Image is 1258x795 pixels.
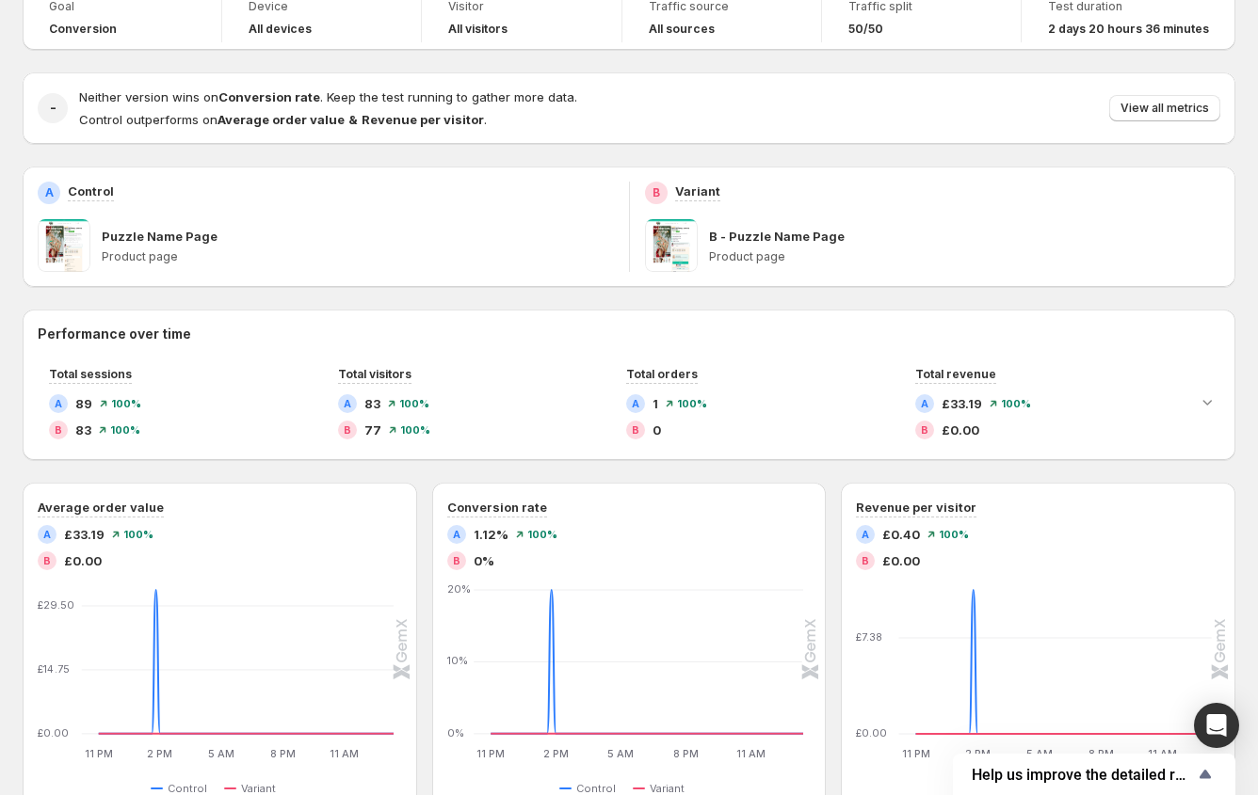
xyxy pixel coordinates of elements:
h4: All sources [649,22,715,37]
h2: B [921,424,928,436]
span: 100 % [123,529,153,540]
p: Control [68,182,114,200]
span: £0.00 [942,421,979,439]
p: Variant [675,182,720,200]
text: 11 AM [736,747,766,760]
text: 2 PM [543,747,569,760]
span: 77 [364,421,381,439]
span: 89 [75,394,92,413]
strong: Revenue per visitor [362,112,484,127]
span: Control outperforms on . [79,112,487,127]
span: £33.19 [64,525,105,544]
span: Total revenue [915,367,996,381]
span: 100 % [111,398,141,409]
h2: B [344,424,351,436]
text: 11 PM [476,747,505,760]
span: 2 days 20 hours 36 minutes [1048,22,1209,37]
text: 5 AM [208,747,234,760]
h2: B [632,424,639,436]
text: 11 AM [1149,747,1178,760]
p: Puzzle Name Page [102,227,218,246]
text: £0.00 [38,726,69,739]
h2: A [453,529,460,540]
h4: All devices [249,22,312,37]
text: 2 PM [148,747,173,760]
span: Conversion [49,22,117,37]
h2: A [921,398,928,409]
p: B - Puzzle Name Page [709,227,845,246]
span: 83 [75,421,91,439]
h2: B [862,555,869,566]
text: 11 PM [85,747,113,760]
h2: A [632,398,639,409]
text: 11 AM [331,747,360,760]
h2: Performance over time [38,325,1220,343]
text: 11 PM [902,747,930,760]
button: View all metrics [1109,95,1220,121]
h4: All visitors [448,22,508,37]
span: 100 % [939,529,969,540]
span: 83 [364,394,380,413]
h3: Revenue per visitor [856,498,976,517]
button: Show survey - Help us improve the detailed report for A/B campaigns [972,763,1217,786]
text: £14.75 [38,662,70,676]
text: 8 PM [1089,747,1114,760]
span: £0.00 [882,551,920,570]
h2: B [653,185,660,200]
span: 1 [653,394,658,413]
span: 0 [653,421,661,439]
strong: Average order value [218,112,345,127]
text: 5 AM [1026,747,1053,760]
span: £33.19 [942,394,982,413]
strong: Conversion rate [218,89,320,104]
span: Total orders [626,367,698,381]
h2: A [43,529,51,540]
text: 20% [447,582,471,596]
h2: B [453,555,460,566]
h2: A [862,529,869,540]
p: Product page [102,249,614,264]
span: Total sessions [49,367,132,381]
span: 100 % [400,424,430,436]
h2: A [45,185,54,200]
span: 100 % [677,398,707,409]
text: £0.00 [856,726,887,739]
button: Expand chart [1194,389,1220,415]
text: 8 PM [673,747,699,760]
text: £29.50 [38,598,74,612]
text: 10% [447,655,468,668]
h2: - [50,99,56,118]
span: 100 % [399,398,429,409]
text: 2 PM [965,747,991,760]
text: £7.38 [856,630,882,644]
span: 100 % [1001,398,1031,409]
img: Puzzle Name Page [38,219,90,272]
text: 5 AM [607,747,634,760]
text: 0% [447,726,464,739]
h2: B [43,555,51,566]
span: 1.12% [474,525,508,544]
h2: A [344,398,351,409]
h3: Conversion rate [447,498,547,517]
h3: Average order value [38,498,164,517]
span: £0.00 [64,551,102,570]
span: View all metrics [1121,101,1209,116]
div: Open Intercom Messenger [1194,703,1239,748]
span: 0% [474,551,494,570]
span: 100 % [110,424,140,436]
span: 100 % [527,529,557,540]
h2: A [55,398,62,409]
span: £0.40 [882,525,920,544]
img: B - Puzzle Name Page [645,219,698,272]
span: Neither version wins on . Keep the test running to gather more data. [79,89,577,104]
strong: & [348,112,358,127]
h2: B [55,424,62,436]
p: Product page [709,249,1221,264]
span: Help us improve the detailed report for A/B campaigns [972,766,1194,784]
text: 8 PM [270,747,296,760]
span: Total visitors [338,367,411,381]
span: 50/50 [848,22,883,37]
